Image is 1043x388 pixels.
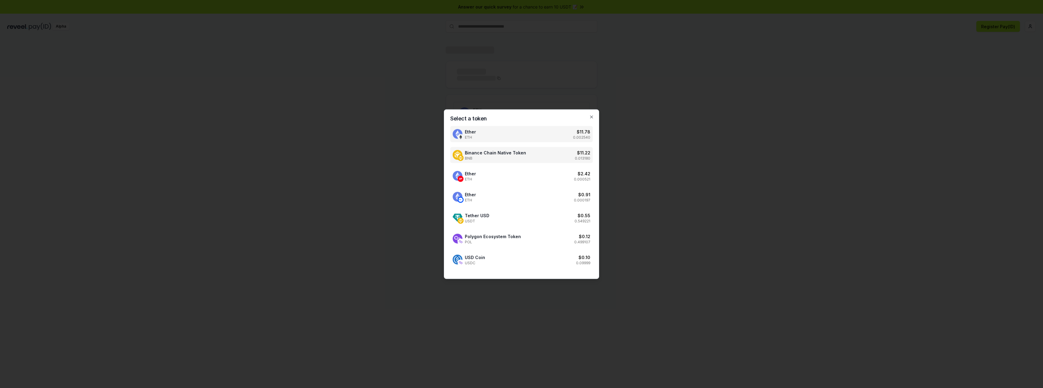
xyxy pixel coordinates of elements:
[574,177,590,181] p: 0.000521
[453,213,462,223] img: Tether USD
[577,149,590,156] h3: $ 11.22
[576,260,590,265] p: 0.09999
[453,255,462,265] img: USD Coin
[453,171,462,181] img: Ether
[458,197,464,203] img: Ether
[577,128,590,135] h3: $ 11.78
[458,155,464,161] img: Binance Chain Native Token
[465,239,521,244] span: POL
[458,218,464,224] img: Tether USD
[465,156,526,160] span: BNB
[575,218,590,223] p: 0.549221
[465,260,485,265] span: USDC
[465,170,476,177] span: Ether
[458,176,464,182] img: Ether
[453,129,462,139] img: Ether
[579,233,590,239] h3: $ 0.12
[458,134,464,140] img: Ether
[458,260,464,266] img: USD Coin
[465,218,489,223] span: USDT
[458,239,464,245] img: Polygon Ecosystem Token
[465,212,489,218] span: Tether USD
[465,254,485,260] span: USD Coin
[465,197,476,202] span: ETH
[465,135,476,140] span: ETH
[578,212,590,218] h3: $ 0.55
[578,191,590,197] h3: $ 0.91
[575,156,590,160] p: 0.013180
[574,197,590,202] p: 0.000197
[465,191,476,197] span: Ether
[573,135,590,140] p: 0.002540
[578,170,590,177] h3: $ 2.42
[579,254,590,260] h3: $ 0.10
[465,128,476,135] span: Ether
[453,234,462,244] img: Polygon Ecosystem Token
[574,239,590,244] p: 0.499107
[465,233,521,239] span: Polygon Ecosystem Token
[453,150,462,160] img: Binance Chain Native Token
[450,116,593,121] h2: Select a token
[465,149,526,156] span: Binance Chain Native Token
[453,192,462,202] img: Ether
[465,177,476,181] span: ETH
